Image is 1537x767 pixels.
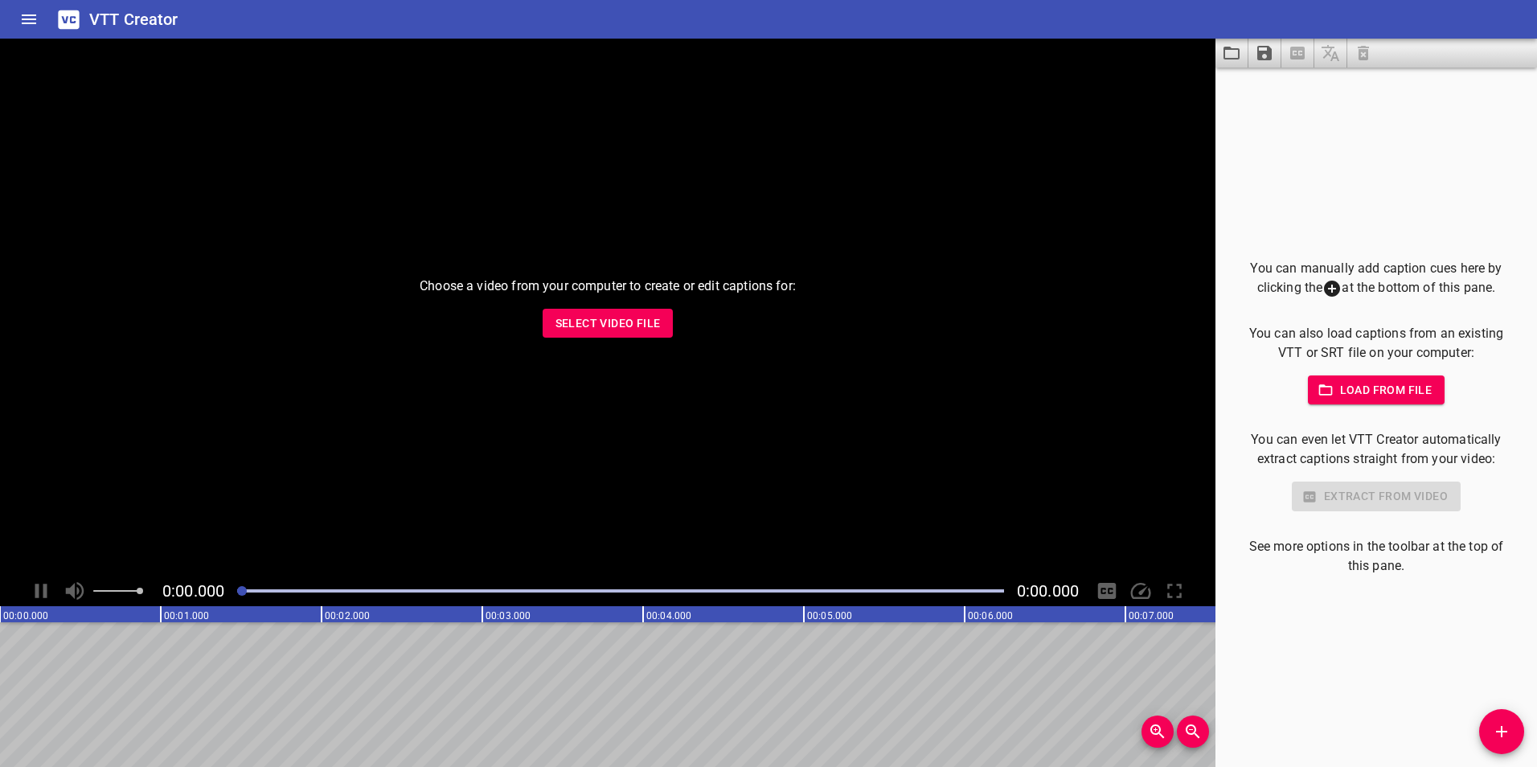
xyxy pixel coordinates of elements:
[1159,576,1190,606] div: Toggle Full Screen
[1241,259,1511,298] p: You can manually add caption cues here by clicking the at the bottom of this pane.
[1129,610,1174,621] text: 00:07.000
[1248,39,1281,68] button: Save captions to file
[1017,581,1079,601] span: Video Duration
[3,610,48,621] text: 00:00.000
[325,610,370,621] text: 00:02.000
[1141,716,1174,748] button: Zoom In
[89,6,178,32] h6: VTT Creator
[1314,39,1347,68] span: Add some captions below, then you can translate them.
[968,610,1013,621] text: 00:06.000
[555,314,661,334] span: Select Video File
[1222,43,1241,63] svg: Load captions from file
[1255,43,1274,63] svg: Save captions to file
[807,610,852,621] text: 00:05.000
[420,277,796,296] p: Choose a video from your computer to create or edit captions for:
[1125,576,1156,606] div: Playback Speed
[486,610,531,621] text: 00:03.000
[162,581,224,601] span: Current Time
[1241,324,1511,363] p: You can also load captions from an existing VTT or SRT file on your computer:
[1321,380,1432,400] span: Load from file
[1479,709,1524,754] button: Add Cue
[646,610,691,621] text: 00:04.000
[1177,716,1209,748] button: Zoom Out
[1215,39,1248,68] button: Load captions from file
[164,610,209,621] text: 00:01.000
[1241,482,1511,511] div: Select a video in the pane to the left to use this feature
[543,309,674,338] button: Select Video File
[1308,375,1445,405] button: Load from file
[237,589,1004,593] div: Play progress
[1092,576,1122,606] div: Hide/Show Captions
[1241,430,1511,469] p: You can even let VTT Creator automatically extract captions straight from your video:
[1281,39,1314,68] span: Select a video in the pane to the left, then you can automatically extract captions.
[1241,537,1511,576] p: See more options in the toolbar at the top of this pane.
